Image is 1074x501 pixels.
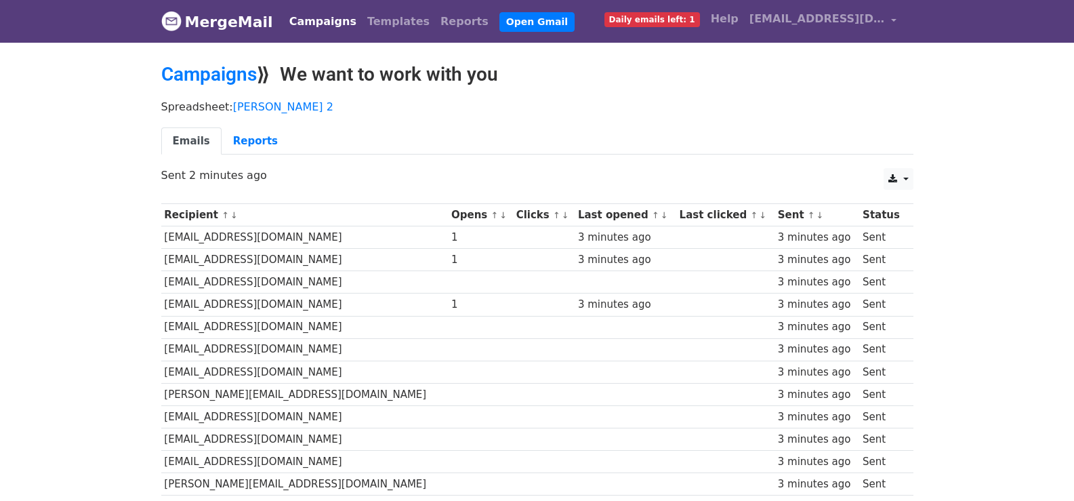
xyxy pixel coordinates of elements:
td: Sent [859,226,906,249]
img: MergeMail logo [161,11,182,31]
div: 3 minutes ago [778,230,856,245]
td: Sent [859,451,906,473]
a: ↑ [652,210,659,220]
td: Sent [859,405,906,428]
span: Daily emails left: 1 [604,12,700,27]
td: Sent [859,428,906,451]
a: ↓ [661,210,668,220]
a: Open Gmail [499,12,575,32]
td: Sent [859,316,906,338]
div: 3 minutes ago [778,342,856,357]
div: 3 minutes ago [578,252,673,268]
td: [PERSON_NAME][EMAIL_ADDRESS][DOMAIN_NAME] [161,383,449,405]
a: ↓ [562,210,569,220]
td: Sent [859,294,906,316]
td: [EMAIL_ADDRESS][DOMAIN_NAME] [161,271,449,294]
td: [EMAIL_ADDRESS][DOMAIN_NAME] [161,428,449,451]
th: Sent [774,204,859,226]
th: Recipient [161,204,449,226]
th: Last opened [575,204,676,226]
div: 3 minutes ago [778,319,856,335]
td: [EMAIL_ADDRESS][DOMAIN_NAME] [161,294,449,316]
a: ↑ [491,210,499,220]
td: [EMAIL_ADDRESS][DOMAIN_NAME] [161,226,449,249]
th: Clicks [513,204,575,226]
div: 3 minutes ago [778,275,856,290]
a: ↓ [759,210,766,220]
a: ↑ [808,210,815,220]
td: [EMAIL_ADDRESS][DOMAIN_NAME] [161,405,449,428]
td: Sent [859,249,906,271]
td: [EMAIL_ADDRESS][DOMAIN_NAME] [161,361,449,383]
td: [EMAIL_ADDRESS][DOMAIN_NAME] [161,338,449,361]
a: ↑ [553,210,560,220]
span: [EMAIL_ADDRESS][DOMAIN_NAME] [749,11,885,27]
td: Sent [859,361,906,383]
td: [EMAIL_ADDRESS][DOMAIN_NAME] [161,249,449,271]
th: Opens [448,204,513,226]
a: ↓ [499,210,507,220]
a: [PERSON_NAME] 2 [233,100,333,113]
div: 3 minutes ago [778,409,856,425]
a: ↓ [817,210,824,220]
a: Emails [161,127,222,155]
th: Status [859,204,906,226]
div: 3 minutes ago [778,252,856,268]
div: 1 [451,252,510,268]
div: 3 minutes ago [778,297,856,313]
a: Reports [222,127,289,155]
p: Spreadsheet: [161,100,913,114]
p: Sent 2 minutes ago [161,168,913,182]
div: 3 minutes ago [778,387,856,403]
div: 1 [451,297,510,313]
a: MergeMail [161,7,273,36]
td: [EMAIL_ADDRESS][DOMAIN_NAME] [161,451,449,473]
div: 3 minutes ago [578,230,673,245]
th: Last clicked [676,204,774,226]
div: 3 minutes ago [778,477,856,492]
a: Campaigns [161,63,257,85]
a: [EMAIL_ADDRESS][DOMAIN_NAME] [744,5,903,37]
div: 3 minutes ago [778,365,856,380]
a: ↓ [230,210,238,220]
td: Sent [859,271,906,294]
a: Help [705,5,744,33]
div: 3 minutes ago [778,454,856,470]
td: [EMAIL_ADDRESS][DOMAIN_NAME] [161,316,449,338]
div: 3 minutes ago [578,297,673,313]
div: 3 minutes ago [778,432,856,447]
a: ↑ [222,210,229,220]
a: Campaigns [284,8,362,35]
td: Sent [859,383,906,405]
a: Templates [362,8,435,35]
td: Sent [859,338,906,361]
a: ↑ [750,210,758,220]
td: [PERSON_NAME][EMAIL_ADDRESS][DOMAIN_NAME] [161,473,449,496]
div: 1 [451,230,510,245]
a: Reports [435,8,494,35]
a: Daily emails left: 1 [599,5,705,33]
h2: ⟫ We want to work with you [161,63,913,86]
td: Sent [859,473,906,496]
